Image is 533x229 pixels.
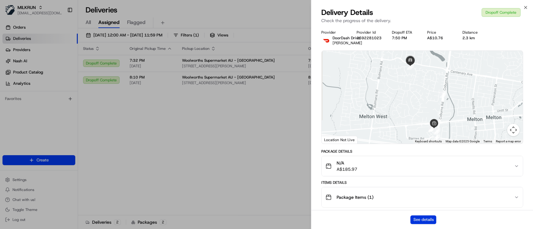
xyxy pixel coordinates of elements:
[392,36,417,41] div: 7:50 PM
[321,30,347,35] div: Provider
[357,30,382,35] div: Provider Id
[333,36,360,41] span: DoorDash Drive
[323,136,344,144] a: Open this area in Google Maps (opens a new window)
[322,136,358,144] div: Location Not Live
[496,140,521,143] a: Report a map error
[322,156,523,176] button: N/AA$185.97
[462,30,488,35] div: Distance
[333,41,362,45] span: [PERSON_NAME]
[433,133,440,140] div: 1
[321,36,331,45] img: doordash_logo_v2.png
[446,140,480,143] span: Map data ©2025 Google
[483,140,492,143] a: Terms
[322,187,523,207] button: Package Items (1)
[440,91,447,98] div: 7
[462,36,488,41] div: 2.3 km
[337,194,373,200] span: Package Items ( 1 )
[432,126,439,133] div: 2
[427,36,452,41] div: A$10.76
[392,30,417,35] div: Dropoff ETA
[337,166,357,172] span: A$185.97
[337,160,357,166] span: N/A
[321,149,523,154] div: Package Details
[507,124,520,136] button: Map camera controls
[428,125,435,131] div: 5
[427,30,452,35] div: Price
[321,180,523,185] div: Items Details
[410,215,436,224] button: See details
[357,36,382,41] button: 2592281023
[433,128,440,135] div: 6
[321,7,373,17] span: Delivery Details
[321,17,523,24] p: Check the progress of the delivery.
[323,136,344,144] img: Google
[415,139,442,144] button: Keyboard shortcuts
